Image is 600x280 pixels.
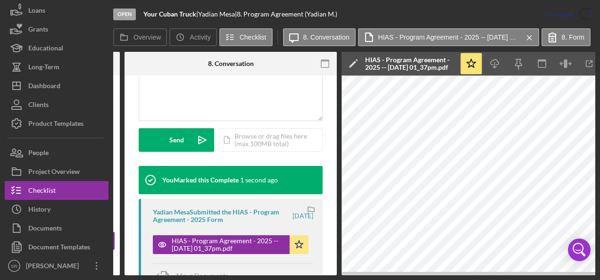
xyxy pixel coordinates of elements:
[237,10,337,18] div: 8. Program Agreement (Yadian M.)
[198,10,237,18] div: Yadian Mesa |
[292,212,313,220] time: 2025-08-07 17:37
[303,33,350,41] label: 8. Conversation
[5,256,108,275] button: SR[PERSON_NAME]
[28,58,59,79] div: Long-Term
[176,272,228,280] span: Move Documents
[358,28,539,46] button: HIAS - Program Agreement - 2025 -- [DATE] 01_37pm.pdf
[5,1,108,20] button: Loans
[133,33,161,41] label: Overview
[169,128,184,152] div: Send
[28,114,83,135] div: Product Templates
[28,95,49,116] div: Clients
[378,33,520,41] label: HIAS - Program Agreement - 2025 -- [DATE] 01_37pm.pdf
[240,33,267,41] label: Checklist
[113,8,136,20] div: Open
[5,143,108,162] button: People
[24,256,85,278] div: [PERSON_NAME]
[5,181,108,200] button: Checklist
[240,176,278,184] time: 2025-08-14 15:34
[143,10,198,18] div: |
[5,162,108,181] button: Project Overview
[28,219,62,240] div: Documents
[536,5,595,24] button: Complete
[113,28,167,46] button: Overview
[5,114,108,133] button: Product Templates
[283,28,356,46] button: 8. Conversation
[208,60,254,67] div: 8. Conversation
[28,238,90,259] div: Document Templates
[28,20,48,41] div: Grants
[28,39,63,60] div: Educational
[28,76,60,98] div: Dashboard
[5,20,108,39] button: Grants
[568,239,591,261] div: Open Intercom Messenger
[5,238,108,256] button: Document Templates
[11,264,17,269] text: SR
[5,76,108,95] button: Dashboard
[5,219,108,238] button: Documents
[5,58,108,76] button: Long-Term
[5,95,108,114] button: Clients
[172,237,285,252] div: HIAS - Program Agreement - 2025 -- [DATE] 01_37pm.pdf
[365,56,455,71] div: HIAS - Program Agreement - 2025 -- [DATE] 01_37pm.pdf
[546,5,574,24] div: Complete
[143,10,196,18] b: Your Cuban Truck
[153,208,291,223] div: Yadian Mesa Submitted the HIAS - Program Agreement - 2025 Form
[153,235,308,254] button: HIAS - Program Agreement - 2025 -- [DATE] 01_37pm.pdf
[169,28,217,46] button: Activity
[28,181,56,202] div: Checklist
[562,33,584,41] label: 8. Form
[5,39,108,58] button: Educational
[28,200,50,221] div: History
[28,162,80,183] div: Project Overview
[28,143,49,165] div: People
[162,176,239,184] div: You Marked this Complete
[190,33,210,41] label: Activity
[219,28,273,46] button: Checklist
[28,1,45,22] div: Loans
[139,128,214,152] button: Send
[542,28,591,46] button: 8. Form
[5,200,108,219] button: History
